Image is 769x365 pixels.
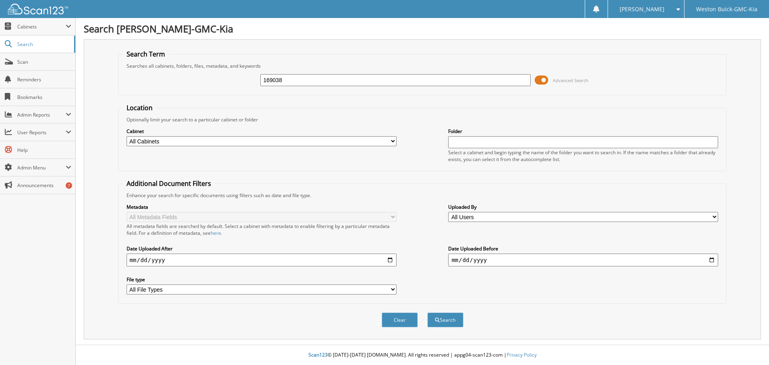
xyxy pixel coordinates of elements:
[123,179,215,188] legend: Additional Document Filters
[17,41,70,48] span: Search
[308,351,328,358] span: Scan123
[17,76,71,83] span: Reminders
[127,245,397,252] label: Date Uploaded After
[448,204,718,210] label: Uploaded By
[123,63,723,69] div: Searches all cabinets, folders, files, metadata, and keywords
[123,192,723,199] div: Enhance your search for specific documents using filters such as date and file type.
[448,245,718,252] label: Date Uploaded Before
[127,204,397,210] label: Metadata
[123,103,157,112] legend: Location
[76,345,769,365] div: © [DATE]-[DATE] [DOMAIN_NAME]. All rights reserved | appg04-scan123-com |
[553,77,588,83] span: Advanced Search
[17,94,71,101] span: Bookmarks
[17,182,71,189] span: Announcements
[17,129,66,136] span: User Reports
[123,50,169,58] legend: Search Term
[127,223,397,236] div: All metadata fields are searched by default. Select a cabinet with metadata to enable filtering b...
[17,111,66,118] span: Admin Reports
[696,7,757,12] span: Weston Buick-GMC-Kia
[84,22,761,35] h1: Search [PERSON_NAME]-GMC-Kia
[729,327,769,365] iframe: Chat Widget
[123,116,723,123] div: Optionally limit your search to a particular cabinet or folder
[17,58,71,65] span: Scan
[507,351,537,358] a: Privacy Policy
[17,23,66,30] span: Cabinets
[127,128,397,135] label: Cabinet
[66,182,72,189] div: 7
[427,313,463,327] button: Search
[620,7,664,12] span: [PERSON_NAME]
[127,276,397,283] label: File type
[17,147,71,153] span: Help
[127,254,397,266] input: start
[448,128,718,135] label: Folder
[211,230,221,236] a: here
[17,164,66,171] span: Admin Menu
[448,254,718,266] input: end
[8,4,68,14] img: scan123-logo-white.svg
[382,313,418,327] button: Clear
[448,149,718,163] div: Select a cabinet and begin typing the name of the folder you want to search in. If the name match...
